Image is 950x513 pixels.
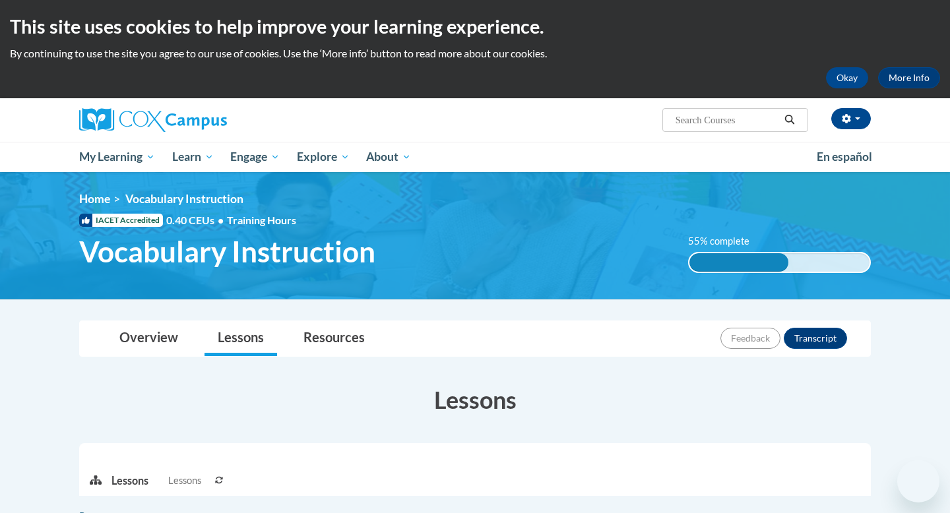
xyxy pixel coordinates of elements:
a: My Learning [71,142,164,172]
iframe: Button to launch messaging window [897,460,939,502]
a: Learn [164,142,222,172]
a: Home [79,192,110,206]
span: Engage [230,149,280,165]
h3: Lessons [79,383,871,416]
div: 55% complete [689,253,788,272]
span: Lessons [168,473,201,488]
div: Main menu [59,142,891,172]
a: Explore [288,142,358,172]
a: Overview [106,321,191,356]
button: Okay [826,67,868,88]
span: Explore [297,149,350,165]
a: Lessons [205,321,277,356]
span: IACET Accredited [79,214,163,227]
span: My Learning [79,149,155,165]
span: Vocabulary Instruction [125,192,243,206]
button: Feedback [720,328,780,349]
button: Search [780,112,800,128]
a: More Info [878,67,940,88]
p: Lessons [111,473,148,488]
span: Vocabulary Instruction [79,234,375,269]
a: Engage [222,142,288,172]
input: Search Courses [674,112,780,128]
p: By continuing to use the site you agree to our use of cookies. Use the ‘More info’ button to read... [10,46,940,61]
span: About [366,149,411,165]
span: Training Hours [227,214,296,226]
a: Cox Campus [79,108,330,132]
a: About [358,142,420,172]
span: Learn [172,149,214,165]
h2: This site uses cookies to help improve your learning experience. [10,13,940,40]
span: • [218,214,224,226]
label: 55% complete [688,234,764,249]
span: En español [817,150,872,164]
span: 0.40 CEUs [166,213,227,227]
img: Cox Campus [79,108,227,132]
a: En español [808,143,881,171]
a: Resources [290,321,378,356]
button: Transcript [784,328,847,349]
button: Account Settings [831,108,871,129]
